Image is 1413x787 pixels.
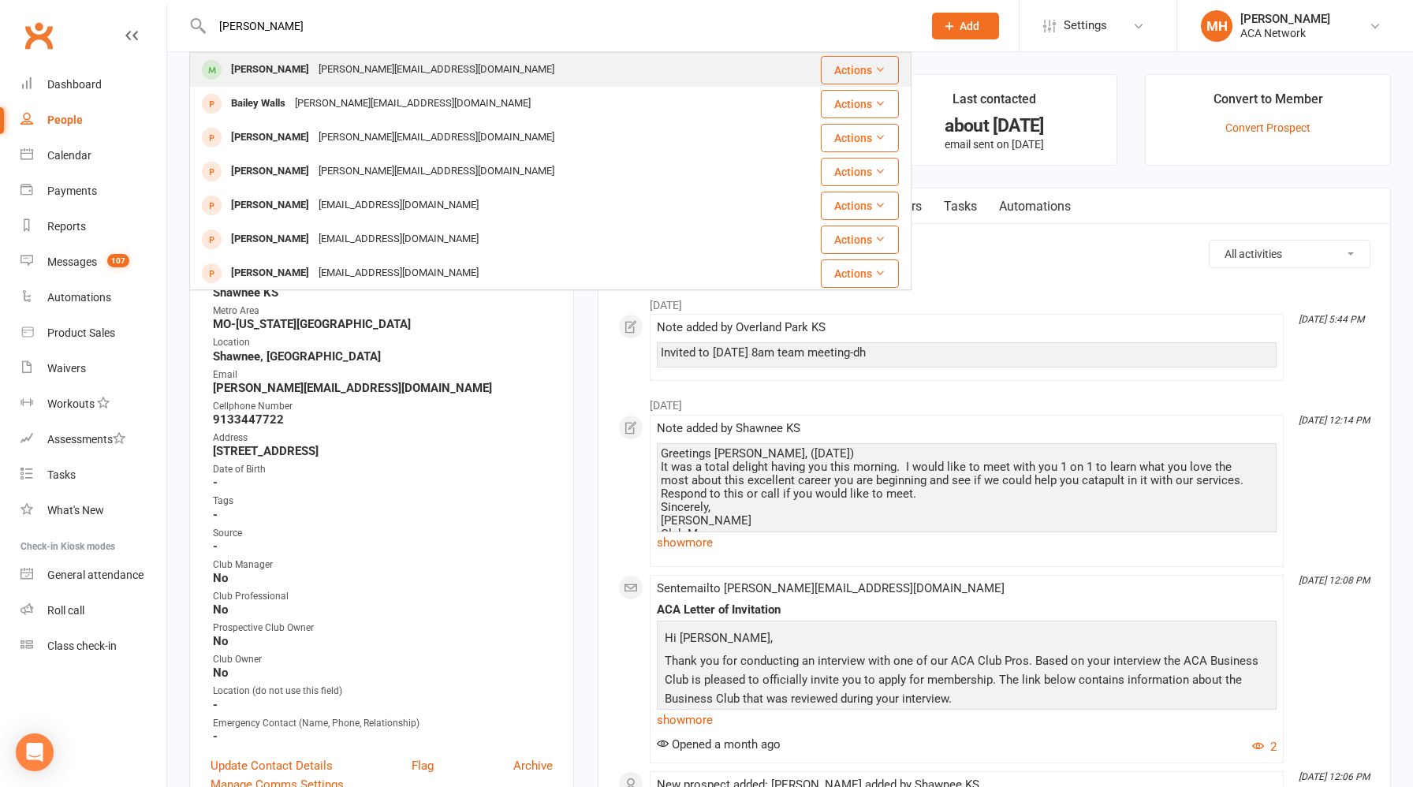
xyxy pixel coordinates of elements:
strong: No [213,571,553,585]
div: Waivers [47,362,86,375]
div: MH [1201,10,1232,42]
a: Dashboard [21,67,166,103]
div: What's New [47,504,104,517]
span: 107 [107,254,129,267]
div: Convert to Member [1214,89,1323,117]
div: [PERSON_NAME] [1240,12,1330,26]
a: Automations [988,188,1082,225]
div: [PERSON_NAME] [226,262,314,285]
div: Location [213,335,553,350]
input: Search... [207,15,912,37]
a: Tasks [21,457,166,493]
div: Payments [47,185,97,197]
a: Update Contact Details [211,756,333,775]
div: [PERSON_NAME] [226,194,314,217]
a: Convert Prospect [1225,121,1310,134]
div: Invited to [DATE] 8am team meeting-dh [661,346,1273,360]
span: Settings [1064,8,1107,43]
button: Actions [821,259,899,288]
div: Class check-in [47,640,117,652]
div: Messages [47,255,97,268]
div: [PERSON_NAME][EMAIL_ADDRESS][DOMAIN_NAME] [314,126,559,149]
div: ACA Letter of Invitation [657,603,1277,617]
a: Calendar [21,138,166,173]
a: show more [657,532,1277,554]
div: [PERSON_NAME] [226,228,314,251]
div: Last contacted [953,89,1036,117]
div: Emergency Contact (Name, Phone, Relationship) [213,716,553,731]
a: Reports [21,209,166,244]
div: Product Sales [47,326,115,339]
a: Flag [412,756,434,775]
a: Automations [21,280,166,315]
div: [EMAIL_ADDRESS][DOMAIN_NAME] [314,262,483,285]
a: General attendance kiosk mode [21,558,166,593]
strong: No [213,666,553,680]
button: Actions [821,192,899,220]
div: [EMAIL_ADDRESS][DOMAIN_NAME] [314,228,483,251]
i: [DATE] 12:08 PM [1299,575,1370,586]
p: Hi [PERSON_NAME], [661,628,1273,651]
div: Bailey Walls [226,92,290,115]
div: Greetings [PERSON_NAME], ([DATE]) It was a total delight having you this morning. I would like to... [661,447,1273,581]
strong: Shawnee, [GEOGRAPHIC_DATA] [213,349,553,364]
div: Metro Area [213,304,553,319]
strong: No [213,602,553,617]
div: Club Professional [213,589,553,604]
button: Actions [821,158,899,186]
a: Waivers [21,351,166,386]
div: [PERSON_NAME] [226,126,314,149]
strong: - [213,508,553,522]
button: Actions [821,56,899,84]
span: Add [960,20,979,32]
i: [DATE] 12:06 PM [1299,771,1370,782]
button: Add [932,13,999,39]
div: [PERSON_NAME][EMAIL_ADDRESS][DOMAIN_NAME] [314,160,559,183]
strong: Shawnee KS [213,285,553,300]
strong: [STREET_ADDRESS] [213,444,553,458]
strong: - [213,539,553,554]
strong: No [213,634,553,648]
div: Prospective Club Owner [213,621,553,636]
div: about [DATE] [886,117,1102,134]
div: General attendance [47,569,144,581]
a: Workouts [21,386,166,422]
a: Archive [513,756,553,775]
p: Thank you for conducting an interview with one of our ACA Club Pros. Based on your interview the ... [661,651,1273,712]
div: Email [213,367,553,382]
div: Club Owner [213,652,553,667]
a: Tasks [933,188,988,225]
strong: 9133447722 [213,412,553,427]
a: show more [657,709,1277,731]
div: Tasks [47,468,76,481]
button: Actions [821,226,899,254]
p: email sent on [DATE] [886,138,1102,151]
div: People [47,114,83,126]
a: People [21,103,166,138]
a: Payments [21,173,166,209]
i: [DATE] 12:14 PM [1299,415,1370,426]
div: Reports [47,220,86,233]
a: Clubworx [19,16,58,55]
strong: MO-[US_STATE][GEOGRAPHIC_DATA] [213,317,553,331]
div: Note added by Overland Park KS [657,321,1277,334]
a: Product Sales [21,315,166,351]
div: Club Manager [213,558,553,573]
div: [PERSON_NAME][EMAIL_ADDRESS][DOMAIN_NAME] [290,92,535,115]
h3: Activity [618,240,1370,264]
div: [EMAIL_ADDRESS][DOMAIN_NAME] [314,194,483,217]
li: [DATE] [618,289,1370,314]
a: Messages 107 [21,244,166,280]
div: [PERSON_NAME] [226,160,314,183]
div: Roll call [47,604,84,617]
div: Open Intercom Messenger [16,733,54,771]
button: Actions [821,90,899,118]
strong: - [213,476,553,490]
div: Date of Birth [213,462,553,477]
div: Location (do not use this field) [213,684,553,699]
div: ACA Network [1240,26,1330,40]
a: Class kiosk mode [21,628,166,664]
div: Cellphone Number [213,399,553,414]
strong: - [213,729,553,744]
div: Tags [213,494,553,509]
